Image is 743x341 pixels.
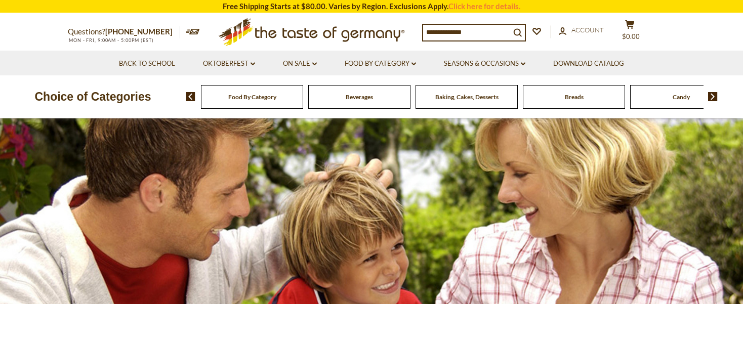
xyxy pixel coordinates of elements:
a: Candy [673,93,690,101]
a: Breads [565,93,584,101]
span: MON - FRI, 9:00AM - 5:00PM (EST) [68,37,154,43]
a: On Sale [283,58,317,69]
a: Click here for details. [448,2,520,11]
a: Back to School [119,58,175,69]
span: Account [571,26,604,34]
a: Food By Category [228,93,276,101]
a: Oktoberfest [203,58,255,69]
img: next arrow [708,92,718,101]
img: previous arrow [186,92,195,101]
a: Seasons & Occasions [444,58,525,69]
p: Questions? [68,25,180,38]
a: Download Catalog [553,58,624,69]
a: Food By Category [345,58,416,69]
a: Beverages [346,93,373,101]
a: Account [559,25,604,36]
a: Baking, Cakes, Desserts [435,93,499,101]
button: $0.00 [614,20,645,45]
span: $0.00 [622,32,640,40]
a: [PHONE_NUMBER] [105,27,173,36]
